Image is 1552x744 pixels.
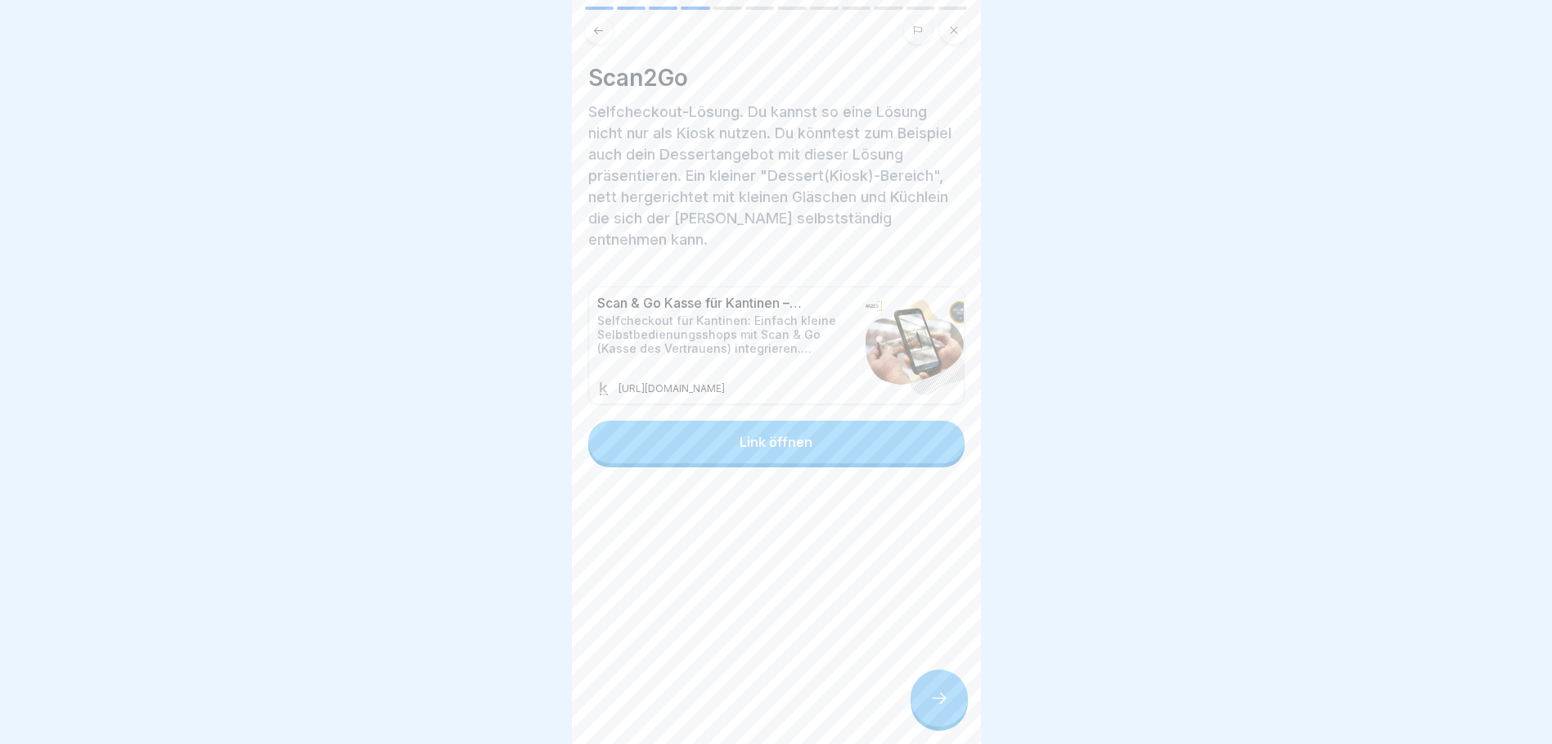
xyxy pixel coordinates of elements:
p: [URL][DOMAIN_NAME] [619,383,730,395]
p: Selfcheckout-Lösung. Du kannst so eine Lösung nicht nur als Kiosk nutzen. Du könntest zum Beispie... [588,101,965,250]
div: Link öffnen [740,435,812,449]
h4: Scan2Go [588,64,965,92]
img: erlebniswelt_scan2go.png [866,287,964,404]
img: cropped-k_icon_512_512-32x32.png [597,382,610,395]
button: Link öffnen [588,421,965,463]
p: Scan & Go Kasse für Kantinen – Selbstbedienungsshops - kamasys [597,295,849,311]
p: Selfcheckout für Kantinen: Einfach kleine Selbstbedienungsshops mit Scan & Go (Kasse des Vertraue... [597,314,849,355]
